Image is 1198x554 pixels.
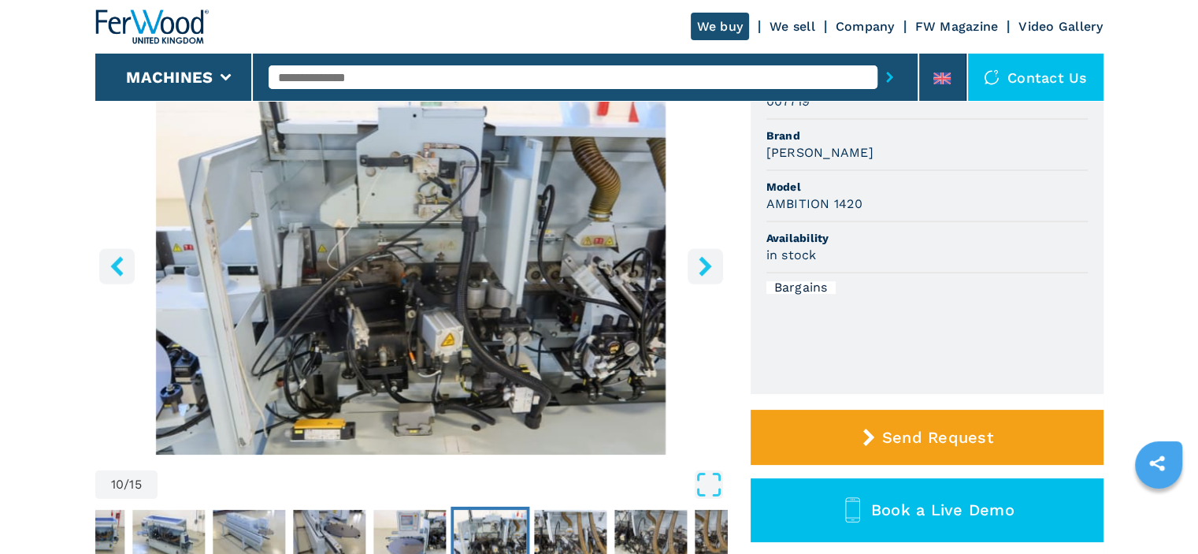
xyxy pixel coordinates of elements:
a: Video Gallery [1018,19,1103,34]
iframe: Chat [1131,483,1186,542]
button: Book a Live Demo [751,478,1103,542]
img: Contact us [984,69,1000,85]
button: submit-button [877,59,902,95]
button: Open Fullscreen [161,470,723,499]
a: Company [836,19,895,34]
span: 15 [129,478,142,491]
button: Send Request [751,410,1103,465]
h3: AMBITION 1420 [766,195,862,213]
h3: [PERSON_NAME] [766,143,873,162]
a: sharethis [1137,444,1177,483]
span: Availability [766,230,1088,246]
span: Model [766,179,1088,195]
span: Send Request [882,428,993,447]
button: Machines [126,68,213,87]
div: Go to Slide 10 [95,73,727,455]
button: right-button [688,248,723,284]
span: / [124,478,129,491]
img: Single Sided Edgebanders BRANDT AMBITION 1420 [95,73,727,455]
h3: 007719 [766,92,810,110]
img: Ferwood [95,9,209,44]
a: We sell [770,19,815,34]
span: Book a Live Demo [871,500,1014,519]
a: FW Magazine [915,19,999,34]
span: Brand [766,128,1088,143]
h3: in stock [766,246,817,264]
span: 10 [111,478,124,491]
button: left-button [99,248,135,284]
div: Bargains [766,281,836,294]
a: We buy [691,13,750,40]
div: Contact us [968,54,1103,101]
